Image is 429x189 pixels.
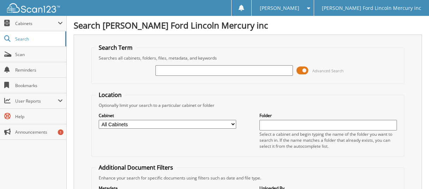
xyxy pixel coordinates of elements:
[95,55,400,61] div: Searches all cabinets, folders, files, metadata, and keywords
[15,67,63,73] span: Reminders
[322,6,421,10] span: [PERSON_NAME] Ford Lincoln Mercury inc
[7,3,60,13] img: scan123-logo-white.svg
[15,114,63,120] span: Help
[312,68,344,73] span: Advanced Search
[260,6,299,10] span: [PERSON_NAME]
[95,44,136,51] legend: Search Term
[259,131,397,149] div: Select a cabinet and begin typing the name of the folder you want to search in. If the name match...
[15,51,63,57] span: Scan
[15,129,63,135] span: Announcements
[95,91,125,99] legend: Location
[58,129,63,135] div: 1
[15,36,62,42] span: Search
[15,83,63,89] span: Bookmarks
[15,98,58,104] span: User Reports
[95,102,400,108] div: Optionally limit your search to a particular cabinet or folder
[95,175,400,181] div: Enhance your search for specific documents using filters such as date and file type.
[74,19,422,31] h1: Search [PERSON_NAME] Ford Lincoln Mercury inc
[15,20,58,26] span: Cabinets
[95,164,177,171] legend: Additional Document Filters
[99,112,236,118] label: Cabinet
[259,112,397,118] label: Folder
